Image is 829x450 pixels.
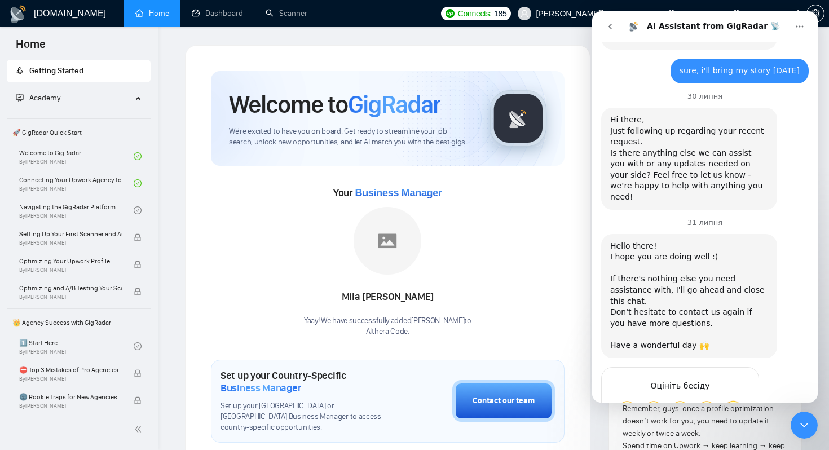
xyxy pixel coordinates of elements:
span: lock [134,233,142,241]
span: Погано [54,389,69,405]
span: OK [80,389,96,405]
h1: Set up your Country-Specific [221,369,396,394]
span: Set up your [GEOGRAPHIC_DATA] or [GEOGRAPHIC_DATA] Business Manager to access country-specific op... [221,401,396,433]
span: lock [134,369,142,377]
span: GigRadar [348,89,440,120]
span: 👑 Agency Success with GigRadar [8,311,149,334]
div: AI Assistant from GigRadar 📡 каже… [9,356,217,436]
span: Academy [16,93,60,103]
iframe: Intercom live chat [592,11,818,403]
a: searchScanner [266,8,307,18]
span: check-circle [134,152,142,160]
a: setting [806,9,824,18]
a: 1️⃣ Start HereBy[PERSON_NAME] [19,334,134,359]
span: ⛔ Top 3 Mistakes of Pro Agencies [19,364,122,376]
span: check-circle [134,179,142,187]
img: upwork-logo.png [446,9,455,18]
span: By [PERSON_NAME] [19,403,122,409]
span: Optimizing and A/B Testing Your Scanner for Better Results [19,283,122,294]
img: logo [9,5,27,23]
button: Contact our team [452,380,555,422]
h1: Welcome to [229,89,440,120]
span: Business Manager [221,382,301,394]
span: user [521,10,528,17]
div: Contact our team [473,395,535,407]
a: Connecting Your Upwork Agency to GigRadarBy[PERSON_NAME] [19,171,134,196]
span: 185 [494,7,506,20]
span: Optimizing Your Upwork Profile [19,255,122,267]
span: Чудово [133,389,149,405]
span: check-circle [134,342,142,350]
span: Your [333,187,442,199]
span: By [PERSON_NAME] [19,267,122,273]
span: By [PERSON_NAME] [19,294,122,301]
span: We're excited to have you on board. Get ready to streamline your job search, unlock new opportuni... [229,126,472,148]
div: Yaay! We have successfully added [PERSON_NAME] to [304,316,471,337]
iframe: Intercom live chat [791,412,818,439]
span: Academy [29,93,60,103]
span: 🚀 GigRadar Quick Start [8,121,149,144]
a: dashboardDashboard [192,8,243,18]
span: rocket [16,67,24,74]
span: lock [134,288,142,295]
span: fund-projection-screen [16,94,24,102]
p: Althera Code . [304,327,471,337]
span: Getting Started [29,66,83,76]
span: Жахливо [27,389,43,405]
button: setting [806,5,824,23]
span: Connects: [458,7,492,20]
span: By [PERSON_NAME] [19,376,122,382]
span: Business Manager [355,187,442,198]
span: Home [7,36,55,60]
li: Getting Started [7,60,151,82]
span: lock [134,396,142,404]
span: setting [807,9,824,18]
a: Navigating the GigRadar PlatformBy[PERSON_NAME] [19,198,134,223]
div: Оцініть бесіду [21,368,155,381]
span: Добре [107,389,122,405]
span: lock [134,261,142,268]
span: double-left [134,423,145,435]
span: check-circle [134,206,142,214]
span: Setting Up Your First Scanner and Auto-Bidder [19,228,122,240]
img: gigradar-logo.png [490,90,546,147]
a: homeHome [135,8,169,18]
span: By [PERSON_NAME] [19,240,122,246]
a: Welcome to GigRadarBy[PERSON_NAME] [19,144,134,169]
img: placeholder.png [354,207,421,275]
span: 🌚 Rookie Traps for New Agencies [19,391,122,403]
div: Mila [PERSON_NAME] [304,288,471,307]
